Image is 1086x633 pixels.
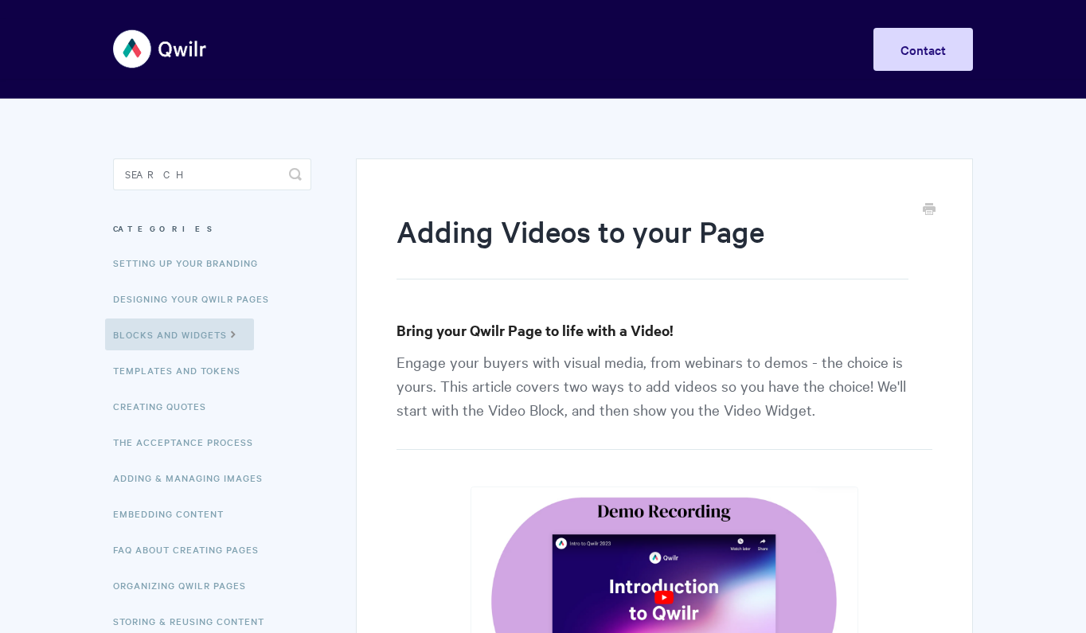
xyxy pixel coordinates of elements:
[397,350,932,450] p: Engage your buyers with visual media, from webinars to demos - the choice is yours. This article ...
[923,201,936,219] a: Print this Article
[113,569,258,601] a: Organizing Qwilr Pages
[113,533,271,565] a: FAQ About Creating Pages
[105,318,254,350] a: Blocks and Widgets
[113,214,311,243] h3: Categories
[113,426,265,458] a: The Acceptance Process
[397,211,908,279] h1: Adding Videos to your Page
[113,498,236,529] a: Embedding Content
[873,28,973,71] a: Contact
[113,247,270,279] a: Setting up your Branding
[113,390,218,422] a: Creating Quotes
[397,319,932,342] h3: Bring your Qwilr Page to life with a Video!
[113,354,252,386] a: Templates and Tokens
[113,158,311,190] input: Search
[113,462,275,494] a: Adding & Managing Images
[113,283,281,315] a: Designing Your Qwilr Pages
[113,19,208,79] img: Qwilr Help Center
